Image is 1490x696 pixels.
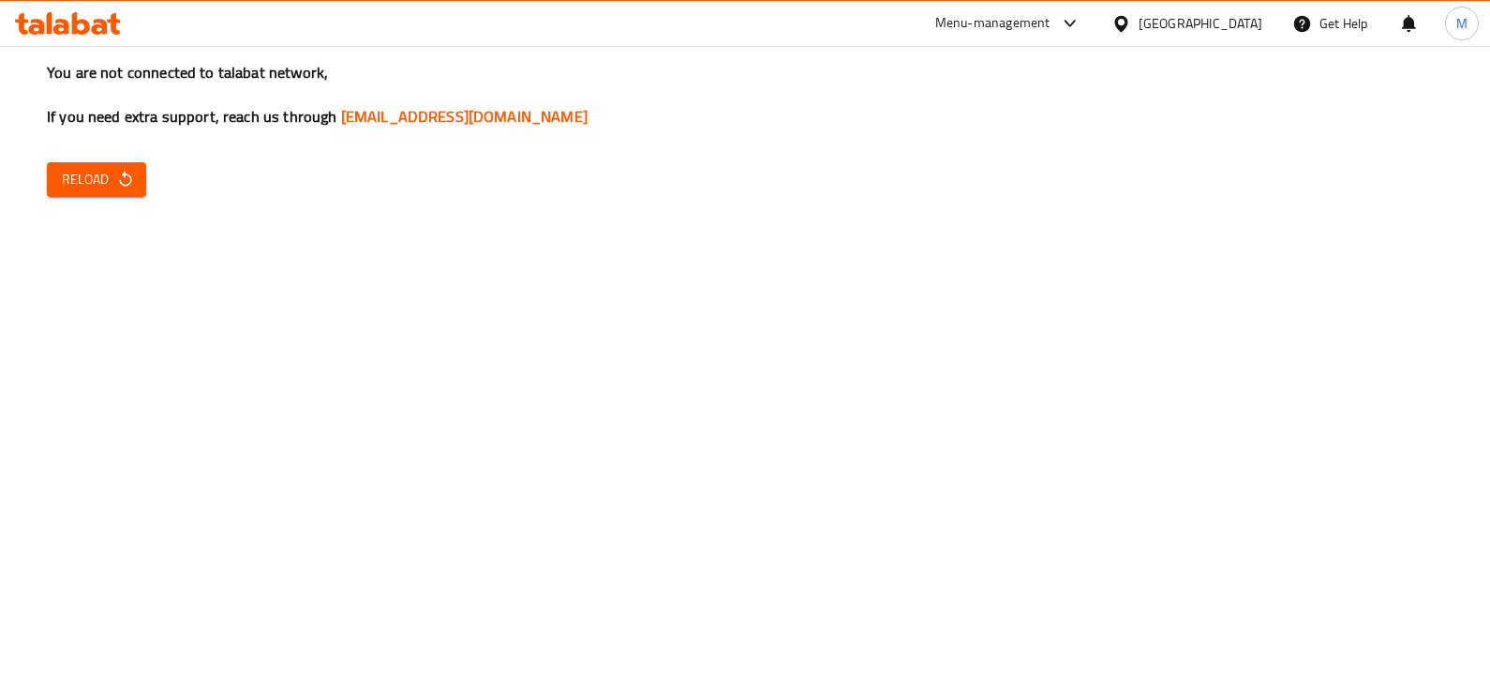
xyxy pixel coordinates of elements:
[47,62,1443,128] h3: You are not connected to talabat network, If you need extra support, reach us through
[1139,13,1262,34] div: [GEOGRAPHIC_DATA]
[935,12,1050,35] div: Menu-management
[62,168,131,191] span: Reload
[341,102,588,130] a: [EMAIL_ADDRESS][DOMAIN_NAME]
[1456,13,1468,34] span: M
[47,162,146,197] button: Reload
